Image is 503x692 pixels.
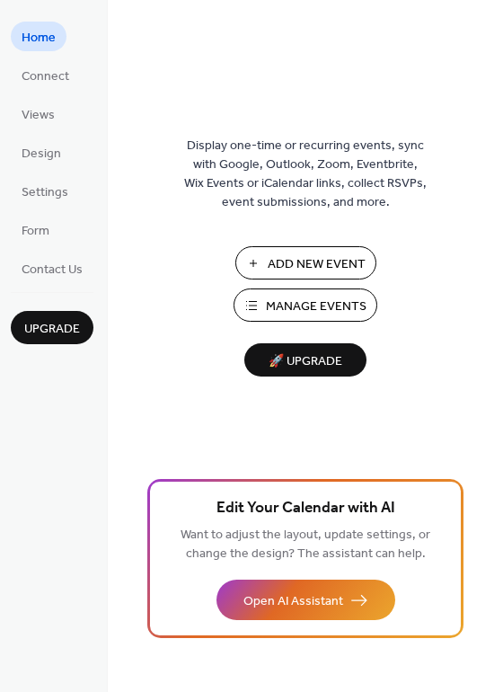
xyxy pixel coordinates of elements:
[255,350,356,374] span: 🚀 Upgrade
[268,255,366,274] span: Add New Event
[11,60,80,90] a: Connect
[243,592,343,611] span: Open AI Assistant
[22,261,83,279] span: Contact Us
[266,297,366,316] span: Manage Events
[22,222,49,241] span: Form
[11,311,93,344] button: Upgrade
[22,29,56,48] span: Home
[181,523,430,566] span: Want to adjust the layout, update settings, or change the design? The assistant can help.
[235,246,376,279] button: Add New Event
[11,253,93,283] a: Contact Us
[22,145,61,164] span: Design
[22,67,69,86] span: Connect
[22,183,68,202] span: Settings
[11,215,60,244] a: Form
[11,22,66,51] a: Home
[244,343,366,377] button: 🚀 Upgrade
[11,99,66,129] a: Views
[216,580,395,620] button: Open AI Assistant
[22,106,55,125] span: Views
[24,320,80,339] span: Upgrade
[11,138,72,167] a: Design
[184,137,427,212] span: Display one-time or recurring events, sync with Google, Outlook, Zoom, Eventbrite, Wix Events or ...
[234,288,377,322] button: Manage Events
[11,176,79,206] a: Settings
[216,496,395,521] span: Edit Your Calendar with AI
